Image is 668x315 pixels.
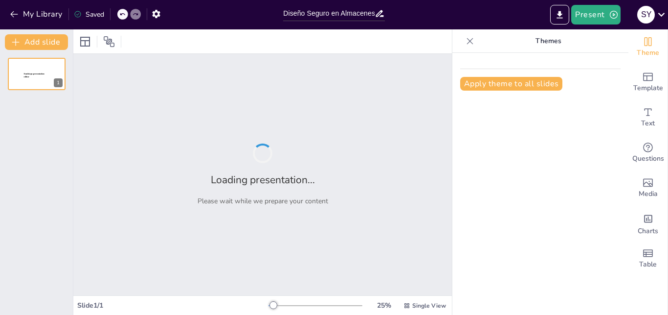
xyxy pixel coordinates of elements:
p: Please wait while we prepare your content [198,196,328,206]
button: s y [637,5,655,24]
span: Questions [632,153,664,164]
h2: Loading presentation... [211,173,315,187]
div: Slide 1 / 1 [77,301,268,310]
span: Media [639,189,658,199]
button: Apply theme to all slides [460,77,562,91]
span: Charts [638,226,658,237]
span: Theme [637,48,659,58]
button: Add slide [5,34,68,50]
div: Add charts and graphs [628,206,668,241]
span: Sendsteps presentation editor [24,73,45,78]
div: Add ready made slides [628,65,668,100]
span: Text [641,118,655,129]
div: 25 % [372,301,396,310]
span: Template [633,83,663,94]
span: Single View [412,302,446,310]
div: Add images, graphics, shapes or video [628,170,668,206]
div: 1 [54,78,63,87]
span: Position [103,36,115,48]
button: Export to PowerPoint [550,5,569,24]
div: Add text boxes [628,100,668,135]
p: Themes [478,29,619,53]
div: Get real-time input from your audience [628,135,668,170]
div: Saved [74,10,104,19]
div: s y [637,6,655,24]
div: Add a table [628,241,668,276]
div: Change the overall theme [628,29,668,65]
button: Present [571,5,620,24]
div: Layout [77,34,93,49]
input: Insert title [283,6,375,21]
div: 1 [8,58,66,90]
button: My Library [7,6,67,22]
span: Table [639,259,657,270]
